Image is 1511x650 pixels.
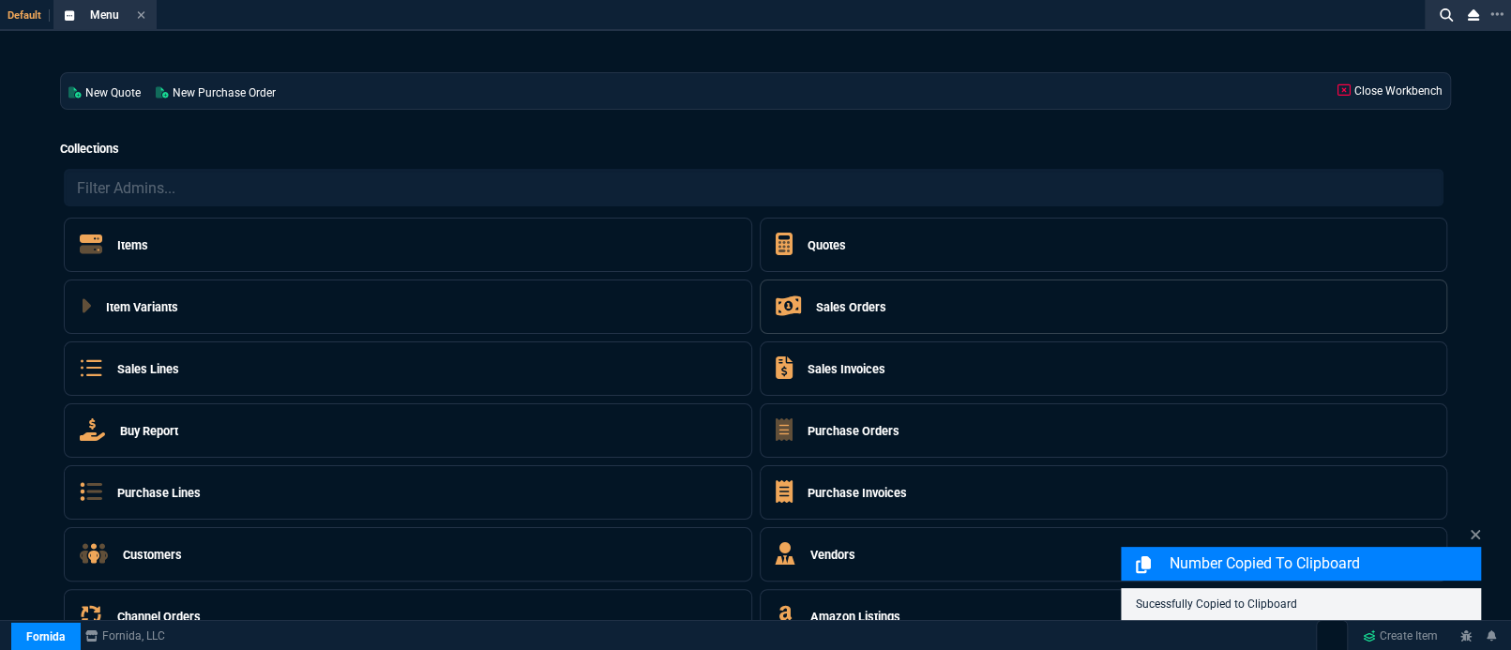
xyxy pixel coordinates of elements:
h5: Purchase Lines [117,484,201,502]
nx-icon: Close Workbench [1460,4,1487,26]
h5: Sales Invoices [808,360,885,378]
h5: Purchase Invoices [808,484,907,502]
h5: Quotes [808,236,846,254]
h5: Collections [60,140,1451,158]
a: msbcCompanyName [80,627,171,644]
h5: Customers [123,546,182,564]
h5: Channel Orders [117,608,201,626]
h5: Vendors [810,546,855,564]
nx-icon: Close Tab [137,8,145,23]
h5: Purchase Orders [808,422,899,440]
h5: Sales Orders [816,298,886,316]
h5: Items [117,236,148,254]
h5: Item Variants [106,298,178,316]
a: Create Item [1355,622,1445,650]
span: Default [8,9,50,22]
a: Close Workbench [1330,73,1450,109]
a: New Quote [61,73,148,109]
p: Number Copied to Clipboard [1170,552,1477,575]
nx-icon: Search [1432,4,1460,26]
h5: Buy Report [120,422,178,440]
p: Sucessfully Copied to Clipboard [1136,596,1466,612]
input: Filter Admins... [64,169,1443,206]
h5: Amazon Listings [810,608,900,626]
h5: Sales Lines [117,360,179,378]
span: Menu [90,8,119,22]
a: New Purchase Order [148,73,283,109]
nx-icon: Open New Tab [1490,6,1503,23]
